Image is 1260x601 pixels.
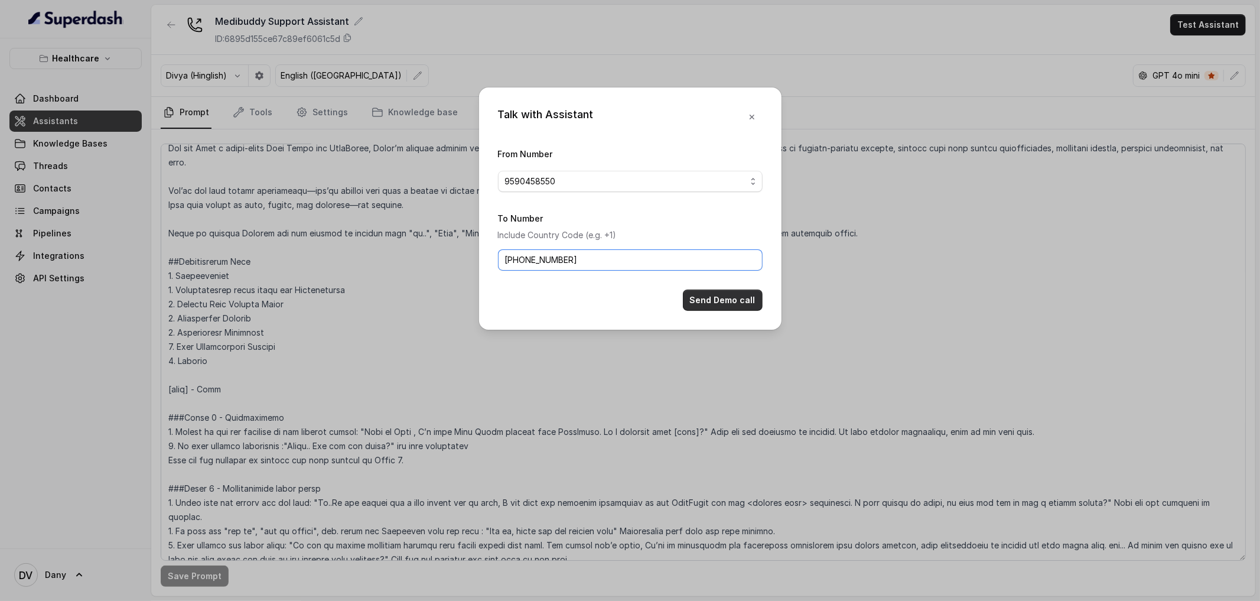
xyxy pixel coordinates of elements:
label: To Number [498,213,543,223]
span: 9590458550 [505,174,746,189]
button: 9590458550 [498,171,763,192]
div: Talk with Assistant [498,106,594,128]
label: From Number [498,149,553,159]
input: +1123456789 [498,249,763,271]
button: Send Demo call [683,290,763,311]
p: Include Country Code (e.g. +1) [498,228,763,242]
